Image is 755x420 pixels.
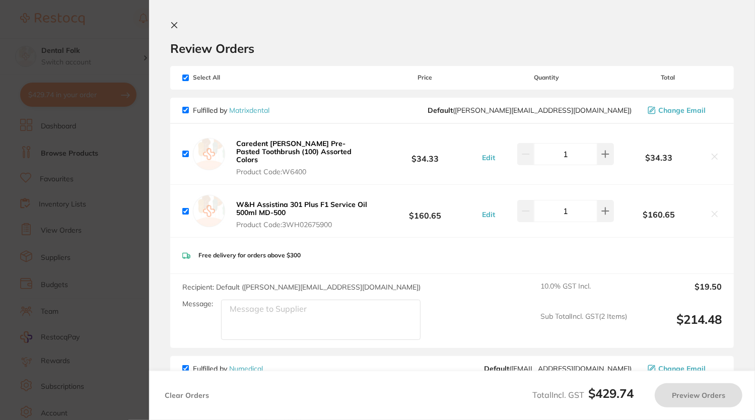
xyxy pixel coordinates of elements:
[540,312,627,340] span: Sub Total Incl. GST ( 2 Items)
[614,210,704,219] b: $160.65
[236,221,368,229] span: Product Code: 3WH02675900
[229,364,263,373] a: Numedical
[193,195,225,227] img: empty.jpg
[371,202,479,221] b: $160.65
[182,283,421,292] span: Recipient: Default ( [PERSON_NAME][EMAIL_ADDRESS][DOMAIN_NAME] )
[655,383,742,407] button: Preview Orders
[635,312,722,340] output: $214.48
[540,282,627,304] span: 10.0 % GST Incl.
[233,200,371,229] button: W&H Assistina 301 Plus F1 Service Oil 500ml MD-500 Product Code:3WH02675900
[162,383,212,407] button: Clear Orders
[484,365,632,373] span: orders@numedical.com.au
[484,364,509,373] b: Default
[182,300,213,308] label: Message:
[371,74,479,81] span: Price
[371,145,479,164] b: $34.33
[635,282,722,304] output: $19.50
[614,74,722,81] span: Total
[479,153,498,162] button: Edit
[198,252,301,259] p: Free delivery for orders above $300
[658,106,706,114] span: Change Email
[479,210,498,219] button: Edit
[236,139,352,164] b: Caredent [PERSON_NAME] Pre-Pasted Toothbrush (100) Assorted Colors
[658,365,706,373] span: Change Email
[233,139,371,176] button: Caredent [PERSON_NAME] Pre-Pasted Toothbrush (100) Assorted Colors Product Code:W6400
[532,390,634,400] span: Total Incl. GST
[645,106,722,115] button: Change Email
[428,106,632,114] span: peter@matrixdental.com.au
[193,106,269,114] p: Fulfilled by
[645,364,722,373] button: Change Email
[182,74,283,81] span: Select All
[588,386,634,401] b: $429.74
[170,41,734,56] h2: Review Orders
[614,153,704,162] b: $34.33
[479,74,614,81] span: Quantity
[193,138,225,170] img: empty.jpg
[236,200,367,217] b: W&H Assistina 301 Plus F1 Service Oil 500ml MD-500
[229,106,269,115] a: Matrixdental
[428,106,453,115] b: Default
[193,365,263,373] p: Fulfilled by
[236,168,368,176] span: Product Code: W6400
